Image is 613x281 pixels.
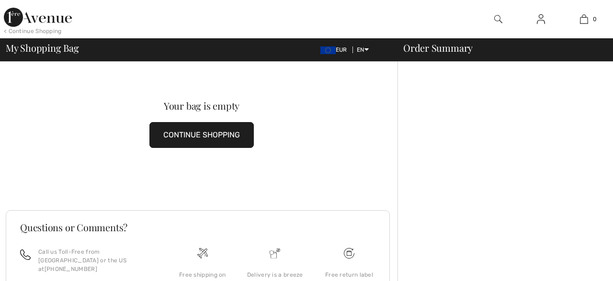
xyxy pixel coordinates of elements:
span: My Shopping Bag [6,43,79,53]
img: My Bag [580,13,588,25]
span: EN [357,46,369,53]
a: Sign In [529,13,553,25]
button: CONTINUE SHOPPING [149,122,254,148]
div: Order Summary [392,43,607,53]
p: Call us Toll-Free from [GEOGRAPHIC_DATA] or the US at [38,247,155,273]
div: < Continue Shopping [4,27,62,35]
h3: Questions or Comments? [20,223,375,232]
img: 1ère Avenue [4,8,72,27]
span: 0 [593,15,597,23]
img: Free shipping on orders over &#8364;130 [197,248,208,259]
img: Euro [320,46,336,54]
div: Your bag is empty [25,101,378,111]
img: call [20,249,31,260]
a: 0 [563,13,605,25]
img: My Info [537,13,545,25]
img: Free shipping on orders over &#8364;130 [344,248,354,259]
a: [PHONE_NUMBER] [45,266,97,272]
span: EUR [320,46,351,53]
img: search the website [494,13,502,25]
img: Delivery is a breeze since we pay the duties! [270,248,280,259]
